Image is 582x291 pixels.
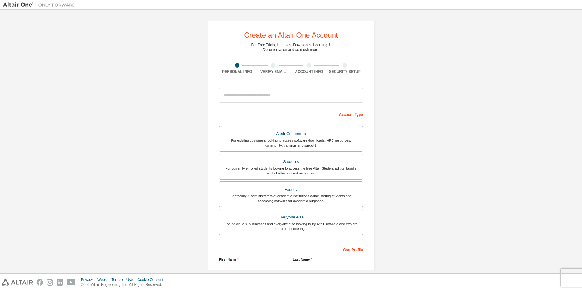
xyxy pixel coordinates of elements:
[3,2,79,8] img: Altair One
[223,222,359,231] div: For individuals, businesses and everyone else looking to try Altair software and explore our prod...
[219,257,289,262] label: First Name
[219,109,363,119] div: Account Type
[137,277,167,282] div: Cookie Consent
[291,69,327,74] div: Account Info
[293,257,363,262] label: Last Name
[67,279,75,286] img: youtube.svg
[47,279,53,286] img: instagram.svg
[255,69,291,74] div: Verify Email
[219,69,255,74] div: Personal Info
[97,277,137,282] div: Website Terms of Use
[223,213,359,222] div: Everyone else
[81,282,167,287] p: © 2025 Altair Engineering, Inc. All Rights Reserved.
[223,130,359,138] div: Altair Customers
[223,157,359,166] div: Students
[244,32,338,39] div: Create an Altair One Account
[57,279,63,286] img: linkedin.svg
[223,138,359,148] div: For existing customers looking to access software downloads, HPC resources, community, trainings ...
[251,42,331,52] div: For Free Trials, Licenses, Downloads, Learning & Documentation and so much more.
[219,244,363,254] div: Your Profile
[37,279,43,286] img: facebook.svg
[223,194,359,203] div: For faculty & administrators of academic institutions administering students and accessing softwa...
[327,69,363,74] div: Security Setup
[81,277,97,282] div: Privacy
[223,166,359,176] div: For currently enrolled students looking to access the free Altair Student Edition bundle and all ...
[2,279,33,286] img: altair_logo.svg
[223,185,359,194] div: Faculty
